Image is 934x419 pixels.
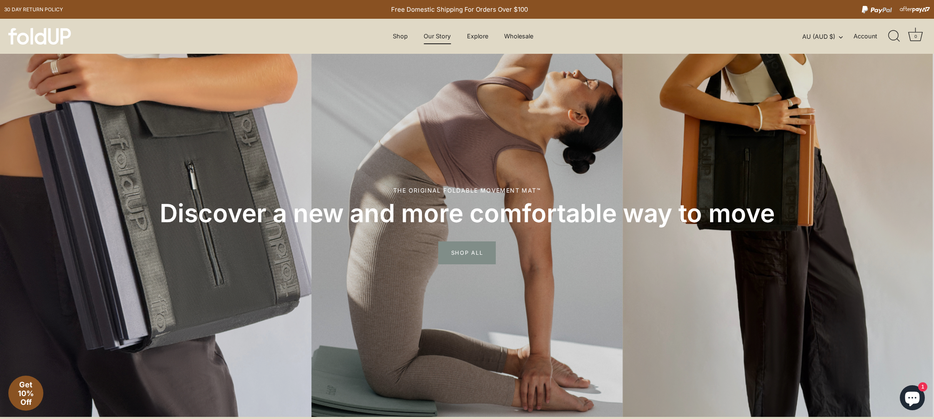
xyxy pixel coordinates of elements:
[385,28,415,44] a: Shop
[18,380,34,406] span: Get 10% Off
[885,27,904,45] a: Search
[38,198,896,229] h2: Discover a new and more comfortable way to move
[459,28,495,44] a: Explore
[802,33,852,40] button: AU (AUD $)
[911,32,920,40] div: 0
[438,241,496,264] span: SHOP ALL
[8,376,43,411] div: Get 10% Off
[4,5,63,15] a: 30 day Return policy
[372,28,554,44] div: Primary navigation
[417,28,458,44] a: Our Story
[38,186,896,195] div: The original foldable movement mat™
[854,31,892,41] a: Account
[897,385,927,412] inbox-online-store-chat: Shopify online store chat
[497,28,541,44] a: Wholesale
[906,27,925,45] a: Cart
